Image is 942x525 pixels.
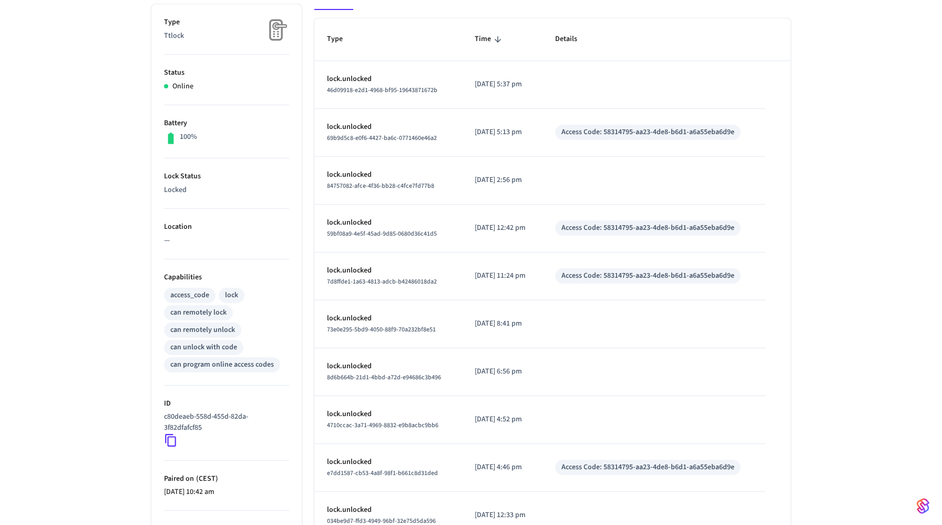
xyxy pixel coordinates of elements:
[164,17,289,28] p: Type
[327,277,437,286] span: 7d8ffde1-1a63-4813-adcb-b42486018da2
[475,79,530,90] p: [DATE] 5:37 pm
[172,81,193,92] p: Online
[164,118,289,129] p: Battery
[327,325,436,334] span: 73e0e295-5bd9-4050-88f9-70a232bf8e51
[327,217,449,228] p: lock.unlocked
[170,307,227,318] div: can remotely lock
[475,318,530,329] p: [DATE] 8:41 pm
[475,462,530,473] p: [DATE] 4:46 pm
[327,265,449,276] p: lock.unlocked
[263,17,289,43] img: Placeholder Lock Image
[327,313,449,324] p: lock.unlocked
[194,473,218,484] span: ( CEST )
[327,361,449,372] p: lock.unlocked
[327,86,437,95] span: 46d09918-e2d1-4968-bf95-19643871672b
[327,74,449,85] p: lock.unlocked
[164,411,285,433] p: c80deaeb-558d-455d-82da-3f82dfafcf85
[555,31,591,47] span: Details
[561,223,734,234] div: Access Code: 58314795-aa23-4de8-b6d1-a6a55eba6d9e
[164,171,289,182] p: Lock Status
[327,457,449,468] p: lock.unlocked
[561,127,734,138] div: Access Code: 58314795-aa23-4de8-b6d1-a6a55eba6d9e
[327,181,434,190] span: 84757082-afce-4f36-bb28-c4fce7fd77b8
[475,31,505,47] span: Time
[164,235,289,246] p: —
[164,473,289,484] p: Paired on
[475,510,530,521] p: [DATE] 12:33 pm
[327,409,449,420] p: lock.unlocked
[327,31,356,47] span: Type
[475,127,530,138] p: [DATE] 5:13 pm
[170,290,209,301] div: access_code
[164,398,289,409] p: ID
[164,487,289,498] p: [DATE] 10:42 am
[327,373,441,382] span: 8d6b664b-21d1-4bbd-a72d-e94686c3b496
[164,272,289,283] p: Capabilities
[917,498,929,514] img: SeamLogoGradient.69752ec5.svg
[475,175,530,186] p: [DATE] 2:56 pm
[164,185,289,196] p: Locked
[327,469,438,478] span: e7dd1587-cb53-4a8f-98f1-b661c8d31ded
[327,229,437,238] span: 59bf08a9-4e5f-45ad-9d85-0680d36c41d5
[164,31,289,42] p: Ttlock
[327,504,449,516] p: lock.unlocked
[327,134,437,143] span: 69b9d5c8-e0f6-4427-ba6c-0771460e46a2
[170,325,235,336] div: can remotely unlock
[475,270,530,281] p: [DATE] 11:24 pm
[327,169,449,180] p: lock.unlocked
[170,359,274,370] div: can program online access codes
[475,414,530,425] p: [DATE] 4:52 pm
[170,342,237,353] div: can unlock with code
[561,462,734,473] div: Access Code: 58314795-aa23-4de8-b6d1-a6a55eba6d9e
[225,290,238,301] div: lock
[164,221,289,233] p: Location
[180,132,197,143] p: 100%
[327,421,438,430] span: 4710ccac-3a71-4969-8832-e9b8acbc9bb6
[327,122,449,133] p: lock.unlocked
[475,223,530,234] p: [DATE] 12:42 pm
[561,270,734,281] div: Access Code: 58314795-aa23-4de8-b6d1-a6a55eba6d9e
[475,366,530,377] p: [DATE] 6:56 pm
[164,67,289,78] p: Status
